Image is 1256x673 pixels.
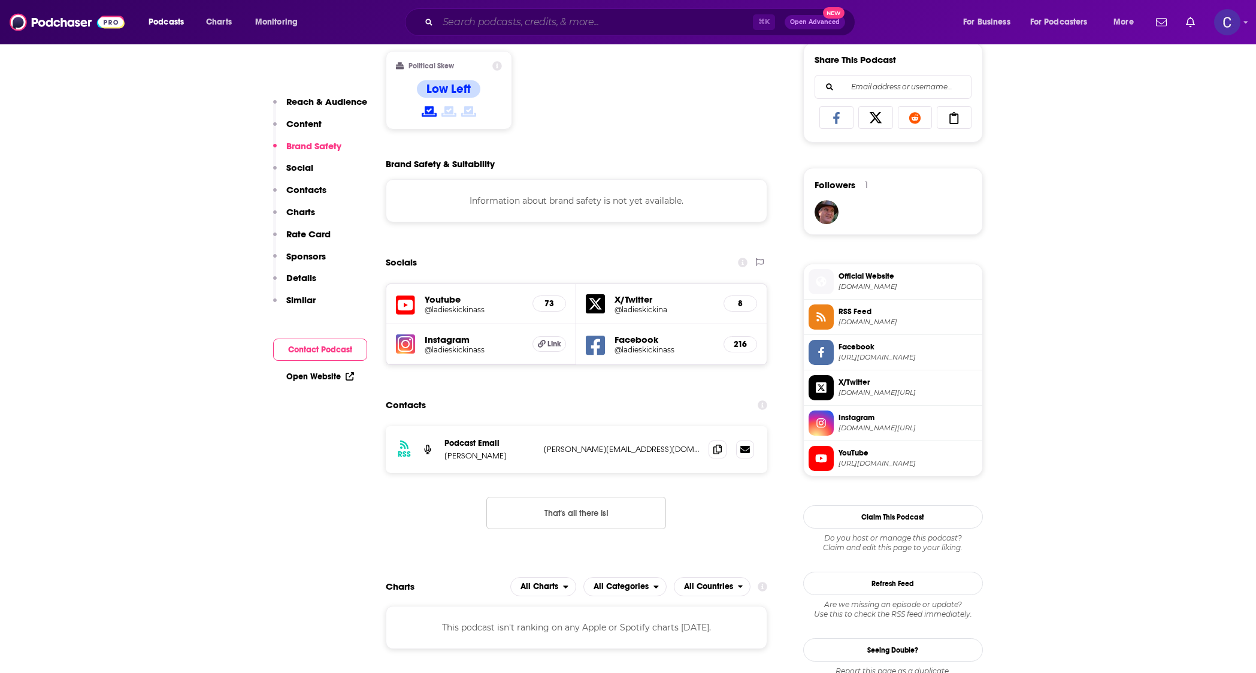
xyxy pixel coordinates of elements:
h2: Brand Safety & Suitability [386,158,495,170]
h2: Socials [386,251,417,274]
button: Sponsors [273,251,326,273]
button: Contact Podcast [273,339,367,361]
span: Facebook [839,342,977,352]
div: Search followers [815,75,971,99]
button: open menu [1105,13,1149,32]
button: Refresh Feed [803,572,983,595]
a: @ladieskickinass [425,305,523,314]
button: Open AdvancedNew [785,15,845,29]
h2: Contacts [386,394,426,417]
span: Followers [815,179,855,191]
button: open menu [1022,13,1105,32]
img: logo_orange.svg [19,19,29,29]
p: Sponsors [286,251,326,262]
span: All Categories [594,583,649,591]
p: [PERSON_NAME] [444,451,534,461]
p: Content [286,118,322,129]
span: https://www.youtube.com/@ladieskickinass [839,459,977,468]
a: RSS Feed[DOMAIN_NAME] [809,304,977,330]
span: Monitoring [255,14,298,31]
h5: Youtube [425,294,523,305]
span: Official Website [839,271,977,282]
span: Podcasts [149,14,184,31]
p: Social [286,162,313,173]
span: For Podcasters [1030,14,1088,31]
div: Are we missing an episode or update? Use this to check the RSS feed immediately. [803,600,983,619]
a: Copy Link [937,106,971,129]
span: New [823,7,845,19]
span: Link [547,339,561,349]
p: Podcast Email [444,438,534,448]
h2: Platforms [510,577,576,596]
button: Claim This Podcast [803,505,983,529]
a: @ladieskickinass [425,345,523,354]
h5: Facebook [615,334,714,345]
h2: Political Skew [408,62,454,70]
button: open menu [583,577,667,596]
p: Details [286,272,316,283]
a: @ladieskickina [615,305,714,314]
p: Brand Safety [286,140,341,152]
span: YouTube [839,448,977,458]
div: Keywords by Traffic [132,71,202,79]
span: https://www.facebook.com/ladieskickinass [839,353,977,362]
span: All Countries [684,583,733,591]
span: Logged in as publicityxxtina [1214,9,1240,35]
button: Charts [273,206,315,228]
img: tab_domain_overview_orange.svg [32,70,42,79]
span: instagram.com/ladieskickinass [839,424,977,433]
button: Content [273,118,322,140]
button: Details [273,272,316,294]
button: Contacts [273,184,326,206]
p: Reach & Audience [286,96,367,107]
span: RSS Feed [839,306,977,317]
a: Official Website[DOMAIN_NAME] [809,269,977,294]
img: tab_keywords_by_traffic_grey.svg [119,70,129,79]
a: Share on Facebook [819,106,854,129]
h5: 8 [734,298,747,309]
button: Reach & Audience [273,96,367,118]
a: YouTube[URL][DOMAIN_NAME] [809,446,977,471]
a: Facebook[URL][DOMAIN_NAME] [809,340,977,365]
div: Information about brand safety is not yet available. [386,179,768,222]
p: Contacts [286,184,326,195]
a: Share on Reddit [898,106,933,129]
img: Podchaser - Follow, Share and Rate Podcasts [10,11,125,34]
div: Claim and edit this page to your liking. [803,533,983,553]
h5: X/Twitter [615,294,714,305]
input: Search podcasts, credits, & more... [438,13,753,32]
a: Open Website [286,372,354,382]
a: Link [532,336,566,352]
img: User Profile [1214,9,1240,35]
span: For Business [963,14,1010,31]
span: anchor.fm [839,318,977,327]
h3: RSS [398,449,411,459]
span: All Charts [520,583,558,591]
span: ⌘ K [753,14,775,30]
p: Similar [286,294,316,306]
div: Domain: [DOMAIN_NAME] [31,31,132,41]
img: cuzwilson [815,200,839,224]
div: Domain Overview [46,71,107,79]
a: Instagram[DOMAIN_NAME][URL] [809,411,977,436]
input: Email address or username... [825,76,961,98]
button: Similar [273,294,316,316]
button: Show profile menu [1214,9,1240,35]
button: open menu [140,13,199,32]
h5: Instagram [425,334,523,345]
span: Charts [206,14,232,31]
h2: Countries [674,577,751,596]
span: Instagram [839,412,977,423]
a: @ladieskickinass [615,345,714,354]
a: Seeing Double? [803,638,983,662]
button: Social [273,162,313,184]
span: Do you host or manage this podcast? [803,533,983,543]
span: Open Advanced [790,19,840,25]
button: Brand Safety [273,140,341,162]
